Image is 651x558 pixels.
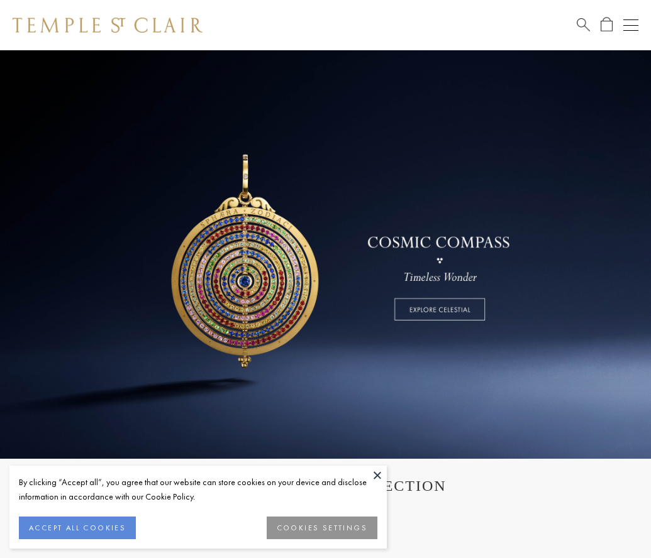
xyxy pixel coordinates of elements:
a: Open Shopping Bag [601,17,613,33]
a: Search [577,17,590,33]
button: ACCEPT ALL COOKIES [19,517,136,539]
div: By clicking “Accept all”, you agree that our website can store cookies on your device and disclos... [19,475,377,504]
img: Temple St. Clair [13,18,203,33]
button: Open navigation [623,18,638,33]
button: COOKIES SETTINGS [267,517,377,539]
